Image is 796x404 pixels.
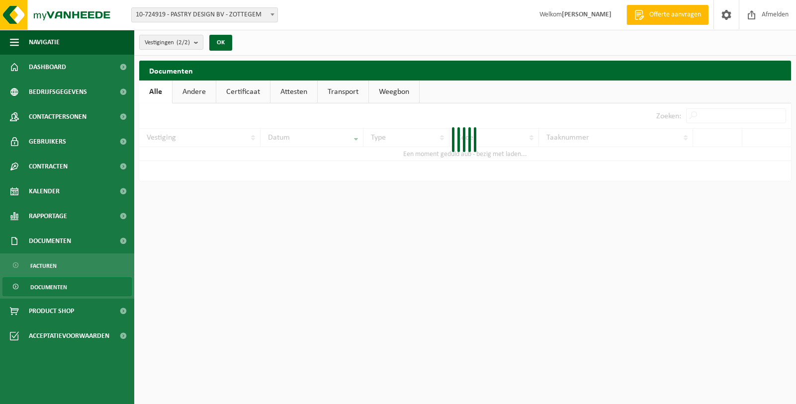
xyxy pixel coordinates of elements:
[139,81,172,103] a: Alle
[318,81,368,103] a: Transport
[30,256,57,275] span: Facturen
[29,55,66,80] span: Dashboard
[270,81,317,103] a: Attesten
[369,81,419,103] a: Weegbon
[139,35,203,50] button: Vestigingen(2/2)
[29,129,66,154] span: Gebruikers
[2,277,132,296] a: Documenten
[30,278,67,297] span: Documenten
[29,229,71,253] span: Documenten
[626,5,708,25] a: Offerte aanvragen
[562,11,612,18] strong: [PERSON_NAME]
[29,299,74,323] span: Product Shop
[29,80,87,104] span: Bedrijfsgegevens
[2,256,132,275] a: Facturen
[173,81,216,103] a: Andere
[29,323,109,348] span: Acceptatievoorwaarden
[647,10,704,20] span: Offerte aanvragen
[145,35,190,50] span: Vestigingen
[29,154,68,179] span: Contracten
[29,204,67,229] span: Rapportage
[216,81,270,103] a: Certificaat
[209,35,232,51] button: OK
[177,39,190,46] count: (2/2)
[139,61,791,80] h2: Documenten
[29,104,87,129] span: Contactpersonen
[131,7,278,22] span: 10-724919 - PASTRY DESIGN BV - ZOTTEGEM
[29,30,60,55] span: Navigatie
[132,8,277,22] span: 10-724919 - PASTRY DESIGN BV - ZOTTEGEM
[29,179,60,204] span: Kalender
